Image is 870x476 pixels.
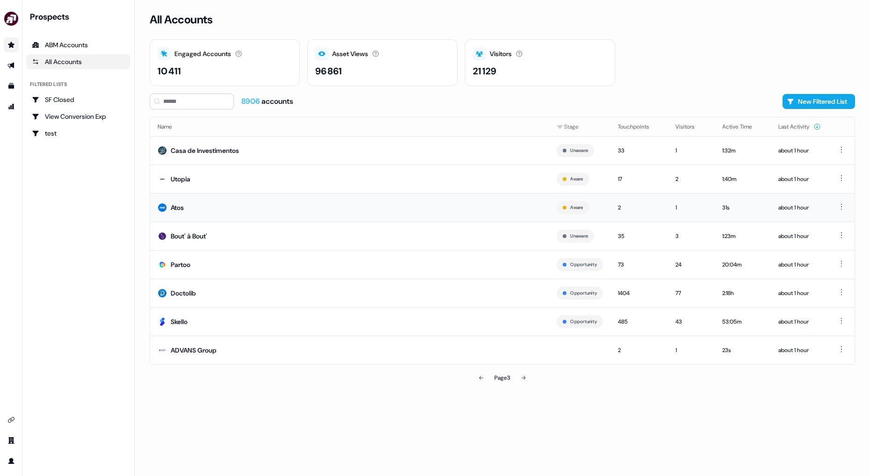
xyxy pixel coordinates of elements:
[618,317,660,326] div: 485
[241,96,261,106] span: 8906
[4,37,19,52] a: Go to prospects
[32,95,125,104] div: SF Closed
[171,288,196,298] div: Doctolib
[778,231,821,241] div: about 1 hour
[26,54,130,69] a: All accounts
[32,129,125,138] div: test
[158,64,181,78] div: 10 411
[722,288,763,298] div: 2:18h
[675,288,707,298] div: 77
[241,96,293,107] div: accounts
[4,412,19,427] a: Go to integrations
[30,80,67,88] div: Filtered lists
[494,373,510,382] div: Page 3
[722,346,763,355] div: 23s
[30,11,130,22] div: Prospects
[778,346,821,355] div: about 1 hour
[618,288,660,298] div: 1404
[32,40,125,50] div: ABM Accounts
[4,433,19,448] a: Go to team
[473,64,496,78] div: 21 129
[778,203,821,212] div: about 1 hour
[570,146,588,155] button: Unaware
[4,454,19,469] a: Go to profile
[32,112,125,121] div: View Conversion Exp
[618,231,660,241] div: 35
[490,49,512,59] div: Visitors
[675,317,707,326] div: 43
[570,317,597,326] button: Opportunity
[150,13,212,27] h3: All Accounts
[557,122,603,131] div: Stage
[722,174,763,184] div: 1:40m
[722,146,763,155] div: 1:32m
[675,203,707,212] div: 1
[675,346,707,355] div: 1
[4,99,19,114] a: Go to attribution
[570,289,597,297] button: Opportunity
[675,118,706,135] button: Visitors
[722,260,763,269] div: 20:04m
[26,92,130,107] a: Go to SF Closed
[570,260,597,269] button: Opportunity
[171,203,184,212] div: Atos
[618,346,660,355] div: 2
[675,231,707,241] div: 3
[26,126,130,141] a: Go to test
[332,49,368,59] div: Asset Views
[618,203,660,212] div: 2
[171,146,239,155] div: Casa de Investimentos
[778,174,821,184] div: about 1 hour
[722,118,763,135] button: Active Time
[171,231,207,241] div: Bout' à Bout'
[722,203,763,212] div: 31s
[618,146,660,155] div: 33
[722,231,763,241] div: 1:23m
[171,260,190,269] div: Partoo
[570,203,583,212] button: Aware
[174,49,231,59] div: Engaged Accounts
[171,174,190,184] div: Utopia
[4,58,19,73] a: Go to outbound experience
[570,232,588,240] button: Unaware
[32,57,125,66] div: All Accounts
[778,118,821,135] button: Last Activity
[722,317,763,326] div: 53:05m
[4,79,19,94] a: Go to templates
[783,94,855,109] button: New Filtered List
[778,317,821,326] div: about 1 hour
[618,174,660,184] div: 17
[150,117,549,136] th: Name
[570,175,583,183] button: Aware
[171,317,188,326] div: Skello
[618,118,660,135] button: Touchpoints
[675,260,707,269] div: 24
[675,174,707,184] div: 2
[778,260,821,269] div: about 1 hour
[171,346,217,355] div: ADVANS Group
[778,146,821,155] div: about 1 hour
[675,146,707,155] div: 1
[26,37,130,52] a: ABM Accounts
[315,64,342,78] div: 96 861
[26,109,130,124] a: Go to View Conversion Exp
[618,260,660,269] div: 73
[778,288,821,298] div: about 1 hour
